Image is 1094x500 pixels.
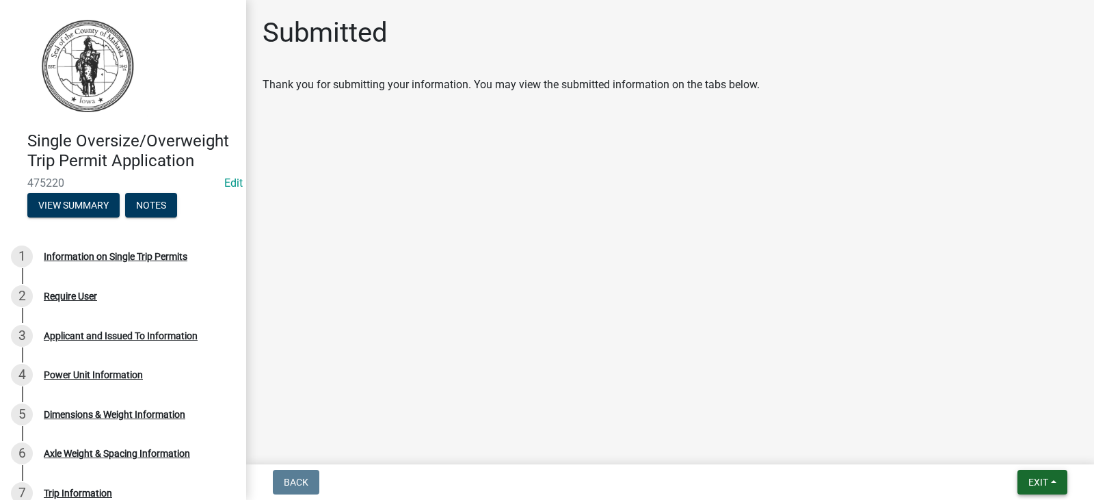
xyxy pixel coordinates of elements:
[44,291,97,301] div: Require User
[273,470,319,495] button: Back
[125,200,177,211] wm-modal-confirm: Notes
[11,404,33,425] div: 5
[44,370,143,380] div: Power Unit Information
[263,77,1078,93] div: Thank you for submitting your information. You may view the submitted information on the tabs below.
[224,176,243,189] wm-modal-confirm: Edit Application Number
[1028,477,1048,488] span: Exit
[11,364,33,386] div: 4
[11,285,33,307] div: 2
[27,14,148,117] img: Mahaska County, Iowa
[44,488,112,498] div: Trip Information
[27,200,120,211] wm-modal-confirm: Summary
[27,193,120,218] button: View Summary
[224,176,243,189] a: Edit
[44,449,190,458] div: Axle Weight & Spacing Information
[27,131,235,171] h4: Single Oversize/Overweight Trip Permit Application
[284,477,308,488] span: Back
[27,176,219,189] span: 475220
[44,331,198,341] div: Applicant and Issued To Information
[11,325,33,347] div: 3
[125,193,177,218] button: Notes
[44,252,187,261] div: Information on Single Trip Permits
[11,246,33,267] div: 1
[44,410,185,419] div: Dimensions & Weight Information
[11,443,33,464] div: 6
[1017,470,1067,495] button: Exit
[263,16,388,49] h1: Submitted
